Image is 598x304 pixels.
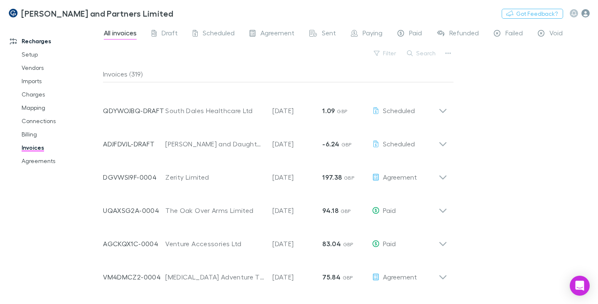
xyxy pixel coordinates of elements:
[103,205,165,215] p: UQAXSG2A-0004
[13,101,108,114] a: Mapping
[502,9,563,19] button: Got Feedback?
[322,140,339,148] strong: -6.24
[165,272,264,282] div: [MEDICAL_DATA] Adventure Therapies Ltd
[341,141,352,148] span: GBP
[96,124,454,157] div: ADJFDVJL-DRAFT[PERSON_NAME] and Daughters[DATE]-6.24 GBPScheduled
[383,273,417,281] span: Agreement
[322,173,342,181] strong: 197.38
[409,29,422,40] span: Paid
[322,206,338,215] strong: 94.18
[383,173,417,181] span: Agreement
[13,88,108,101] a: Charges
[13,114,108,128] a: Connections
[449,29,479,40] span: Refunded
[103,106,165,116] p: QDYWOJBQ-DRAFT
[272,106,322,116] p: [DATE]
[165,139,264,149] div: [PERSON_NAME] and Daughters
[96,91,454,124] div: QDYWOJBQ-DRAFTSouth Dales Healthcare Ltd[DATE]1.09 GBPScheduled
[2,35,108,48] a: Recharges
[3,3,179,23] a: [PERSON_NAME] and Partners Limited
[13,74,108,88] a: Imports
[370,48,401,58] button: Filter
[383,206,396,214] span: Paid
[13,48,108,61] a: Setup
[96,157,454,190] div: DGVWSI9F-0004Zerity Limited[DATE]197.38 GBPAgreement
[13,154,108,168] a: Agreements
[103,139,165,149] p: ADJFDVJL-DRAFT
[322,240,341,248] strong: 83.04
[272,239,322,249] p: [DATE]
[505,29,523,40] span: Failed
[272,272,322,282] p: [DATE]
[343,274,353,281] span: GBP
[383,106,415,114] span: Scheduled
[272,172,322,182] p: [DATE]
[337,108,347,114] span: GBP
[363,29,382,40] span: Paying
[13,61,108,74] a: Vendors
[165,239,264,249] div: Venture Accessories Ltd
[322,106,335,115] strong: 1.09
[344,175,354,181] span: GBP
[103,239,165,249] p: AGCKQX1C-0004
[96,224,454,257] div: AGCKQX1C-0004Venture Accessories Ltd[DATE]83.04 GBPPaid
[165,172,264,182] div: Zerity Limited
[96,190,454,224] div: UQAXSG2A-0004The Oak Over Arms Limited[DATE]94.18 GBPPaid
[383,140,415,148] span: Scheduled
[549,29,563,40] span: Void
[8,8,18,18] img: Coates and Partners Limited's Logo
[165,106,264,116] div: South Dales Healthcare Ltd
[570,276,590,296] div: Open Intercom Messenger
[260,29,294,40] span: Agreement
[96,257,454,290] div: VM4DMCZ2-0004[MEDICAL_DATA] Adventure Therapies Ltd[DATE]75.84 GBPAgreement
[104,29,137,40] span: All invoices
[203,29,235,40] span: Scheduled
[13,128,108,141] a: Billing
[13,141,108,154] a: Invoices
[21,8,174,18] h3: [PERSON_NAME] and Partners Limited
[165,205,264,215] div: The Oak Over Arms Limited
[272,139,322,149] p: [DATE]
[322,273,341,281] strong: 75.84
[341,208,351,214] span: GBP
[103,172,165,182] p: DGVWSI9F-0004
[403,48,441,58] button: Search
[162,29,178,40] span: Draft
[103,272,165,282] p: VM4DMCZ2-0004
[272,205,322,215] p: [DATE]
[322,29,336,40] span: Sent
[343,241,353,247] span: GBP
[383,240,396,247] span: Paid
